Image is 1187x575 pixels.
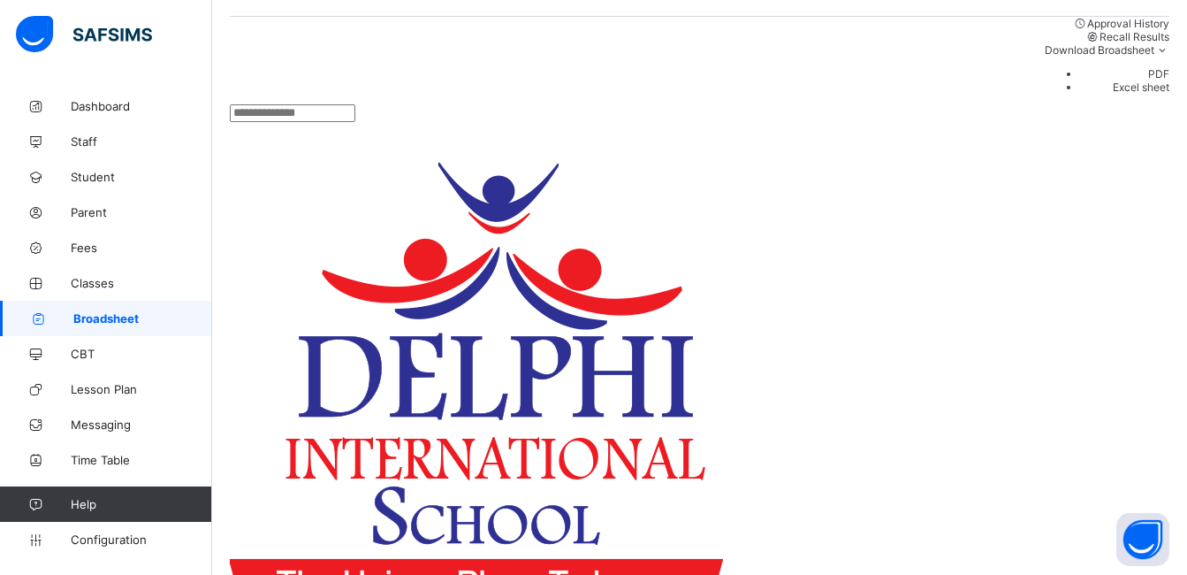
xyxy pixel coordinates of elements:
[71,205,212,219] span: Parent
[1080,67,1169,80] li: dropdown-list-item-text-0
[1099,30,1169,43] span: Recall Results
[71,276,212,290] span: Classes
[1116,513,1169,566] button: Open asap
[71,497,211,511] span: Help
[16,16,152,53] img: safsims
[71,170,212,184] span: Student
[1087,17,1169,30] span: Approval History
[71,418,212,432] span: Messaging
[71,134,212,149] span: Staff
[71,533,211,547] span: Configuration
[71,453,212,467] span: Time Table
[71,241,212,255] span: Fees
[71,347,212,361] span: CBT
[1080,80,1169,94] li: dropdown-list-item-text-1
[71,382,212,396] span: Lesson Plan
[1045,43,1154,57] span: Download Broadsheet
[71,99,212,113] span: Dashboard
[73,311,212,326] span: Broadsheet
